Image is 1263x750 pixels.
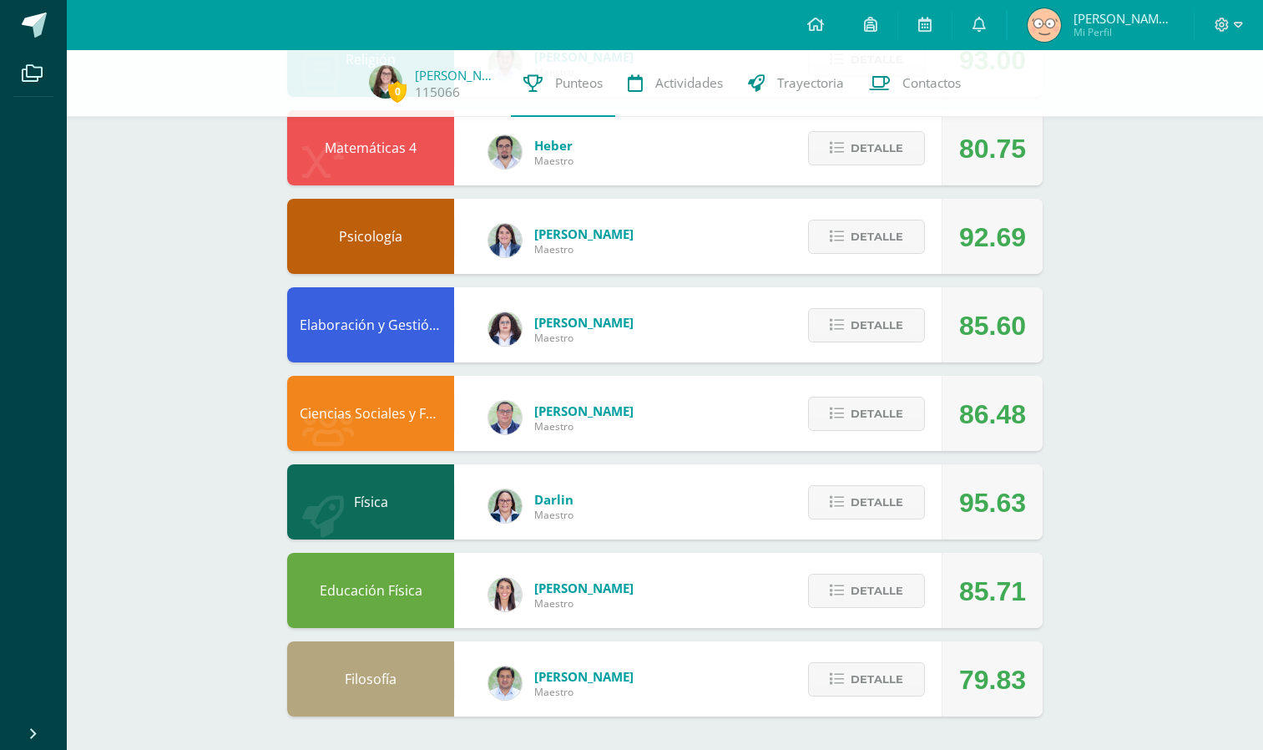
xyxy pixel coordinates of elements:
[615,50,735,117] a: Actividades
[851,133,903,164] span: Detalle
[534,137,573,154] span: Heber
[488,135,522,169] img: 00229b7027b55c487e096d516d4a36c4.png
[655,74,723,92] span: Actividades
[555,74,603,92] span: Punteos
[488,401,522,434] img: c1c1b07ef08c5b34f56a5eb7b3c08b85.png
[534,314,634,331] span: [PERSON_NAME]
[534,596,634,611] span: Maestro
[534,668,634,685] span: [PERSON_NAME]
[287,553,454,628] div: Educación Física
[777,74,844,92] span: Trayectoria
[415,84,460,101] a: 115066
[851,575,903,606] span: Detalle
[959,554,1026,629] div: 85.71
[287,110,454,185] div: Matemáticas 4
[287,464,454,540] div: Física
[808,308,925,342] button: Detalle
[388,81,407,102] span: 0
[287,376,454,451] div: Ciencias Sociales y Formación Ciudadana 4
[808,485,925,519] button: Detalle
[488,312,522,346] img: ba02aa29de7e60e5f6614f4096ff8928.png
[488,489,522,523] img: 571966f00f586896050bf2f129d9ef0a.png
[851,221,903,252] span: Detalle
[534,508,573,522] span: Maestro
[534,580,634,596] span: [PERSON_NAME]
[511,50,615,117] a: Punteos
[851,664,903,695] span: Detalle
[287,641,454,717] div: Filosofía
[959,642,1026,717] div: 79.83
[534,154,573,168] span: Maestro
[287,287,454,362] div: Elaboración y Gestión de Proyectos
[534,419,634,433] span: Maestro
[959,111,1026,186] div: 80.75
[369,65,402,99] img: 7a8bb309cd2690a783a0c444a844ac85.png
[534,403,634,419] span: [PERSON_NAME]
[808,131,925,165] button: Detalle
[856,50,973,117] a: Contactos
[1028,8,1061,42] img: 6366ed5ed987100471695a0532754633.png
[851,398,903,429] span: Detalle
[959,200,1026,275] div: 92.69
[735,50,856,117] a: Trayectoria
[287,199,454,274] div: Psicología
[959,288,1026,363] div: 85.60
[534,685,634,699] span: Maestro
[959,377,1026,452] div: 86.48
[415,67,498,84] a: [PERSON_NAME]
[534,491,573,508] span: Darlin
[534,242,634,256] span: Maestro
[851,310,903,341] span: Detalle
[488,666,522,700] img: f767cae2d037801592f2ba1a5db71a2a.png
[808,220,925,254] button: Detalle
[808,574,925,608] button: Detalle
[1074,10,1174,27] span: [PERSON_NAME] de los Angeles
[534,226,634,242] span: [PERSON_NAME]
[534,331,634,345] span: Maestro
[488,578,522,611] img: 68dbb99899dc55733cac1a14d9d2f825.png
[1074,25,1174,39] span: Mi Perfil
[808,662,925,697] button: Detalle
[808,397,925,431] button: Detalle
[488,224,522,257] img: 101204560ce1c1800cde82bcd5e5712f.png
[851,487,903,518] span: Detalle
[902,74,961,92] span: Contactos
[959,465,1026,540] div: 95.63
